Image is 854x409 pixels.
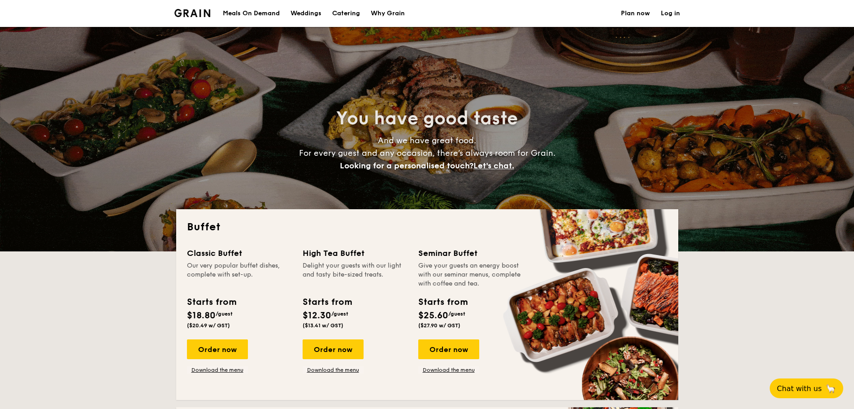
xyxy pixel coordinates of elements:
[187,295,236,309] div: Starts from
[187,261,292,288] div: Our very popular buffet dishes, complete with set-up.
[825,383,836,394] span: 🦙
[448,311,465,317] span: /guest
[187,220,668,234] h2: Buffet
[303,310,331,321] span: $12.30
[303,322,343,329] span: ($13.41 w/ GST)
[303,339,364,359] div: Order now
[187,322,230,329] span: ($20.49 w/ GST)
[777,384,822,393] span: Chat with us
[187,339,248,359] div: Order now
[418,310,448,321] span: $25.60
[418,247,523,259] div: Seminar Buffet
[418,339,479,359] div: Order now
[340,161,473,171] span: Looking for a personalised touch?
[174,9,211,17] a: Logotype
[216,311,233,317] span: /guest
[418,366,479,374] a: Download the menu
[418,295,467,309] div: Starts from
[303,366,364,374] a: Download the menu
[336,108,518,129] span: You have good taste
[473,161,514,171] span: Let's chat.
[187,247,292,259] div: Classic Buffet
[303,261,407,288] div: Delight your guests with our light and tasty bite-sized treats.
[187,310,216,321] span: $18.80
[174,9,211,17] img: Grain
[770,378,843,398] button: Chat with us🦙
[418,261,523,288] div: Give your guests an energy boost with our seminar menus, complete with coffee and tea.
[187,366,248,374] a: Download the menu
[299,136,555,171] span: And we have great food. For every guest and any occasion, there’s always room for Grain.
[331,311,348,317] span: /guest
[303,247,407,259] div: High Tea Buffet
[418,322,460,329] span: ($27.90 w/ GST)
[303,295,351,309] div: Starts from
